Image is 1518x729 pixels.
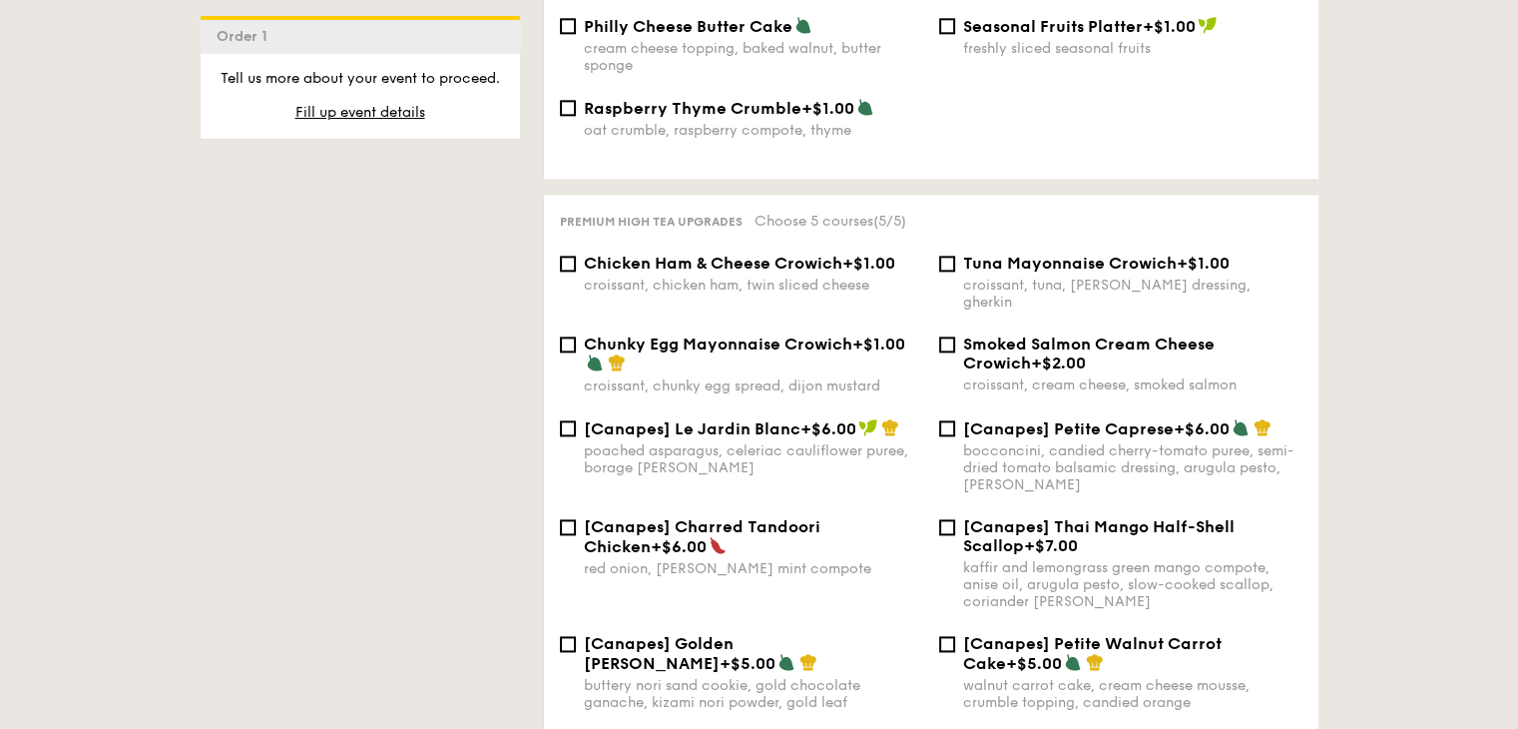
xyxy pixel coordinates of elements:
span: +$1.00 [842,254,895,273]
div: red onion, [PERSON_NAME] mint compote [584,560,923,577]
span: +$6.00 [1174,419,1230,438]
input: [Canapes] Le Jardin Blanc+$6.00poached asparagus, celeriac cauliflower puree, borage [PERSON_NAME] [560,420,576,436]
img: icon-chef-hat.a58ddaea.svg [881,418,899,436]
input: Chunky Egg Mayonnaise Crowich+$1.00croissant, chunky egg spread, dijon mustard [560,337,576,353]
img: icon-vegetarian.fe4039eb.svg [856,98,874,116]
img: icon-chef-hat.a58ddaea.svg [608,354,626,371]
input: [Canapes] Petite Caprese+$6.00bocconcini, candied cherry-tomato puree, semi-dried tomato balsamic... [939,420,955,436]
span: [Canapes] Charred Tandoori Chicken [584,517,820,556]
span: +$7.00 [1024,536,1078,555]
span: +$1.00 [1177,254,1230,273]
div: croissant, tuna, [PERSON_NAME] dressing, gherkin [963,277,1302,311]
span: Tuna Mayonnaise Crowich [963,254,1177,273]
span: [Canapes] Thai Mango Half-Shell Scallop [963,517,1235,555]
div: buttery nori sand cookie, gold chocolate ganache, kizami nori powder, gold leaf [584,677,923,711]
input: [Canapes] Charred Tandoori Chicken+$6.00red onion, [PERSON_NAME] mint compote [560,519,576,535]
span: (5/5) [873,213,906,230]
input: [Canapes] Petite Walnut Carrot Cake+$5.00walnut carrot cake, cream cheese mousse, crumble topping... [939,636,955,652]
p: Tell us more about your event to proceed. [217,69,504,89]
img: icon-vegetarian.fe4039eb.svg [586,354,604,371]
div: bocconcini, candied cherry-tomato puree, semi-dried tomato balsamic dressing, arugula pesto, [PER... [963,442,1302,493]
span: Seasonal Fruits Platter [963,17,1143,36]
input: Tuna Mayonnaise Crowich+$1.00croissant, tuna, [PERSON_NAME] dressing, gherkin [939,256,955,272]
span: Philly Cheese Butter Cake [584,17,792,36]
input: Smoked Salmon Cream Cheese Crowich+$2.00croissant, cream cheese, smoked salmon [939,337,955,353]
span: +$5.00 [720,654,775,673]
img: icon-chef-hat.a58ddaea.svg [1254,418,1271,436]
div: croissant, chunky egg spread, dijon mustard [584,377,923,394]
span: Chicken Ham & Cheese Crowich [584,254,842,273]
img: icon-chef-hat.a58ddaea.svg [1086,653,1104,671]
span: +$1.00 [852,335,905,354]
input: Raspberry Thyme Crumble+$1.00oat crumble, raspberry compote, thyme [560,100,576,116]
input: Philly Cheese Butter Cakecream cheese topping, baked walnut, butter sponge [560,18,576,34]
input: [Canapes] Thai Mango Half-Shell Scallop+$7.00kaffir and lemongrass green mango compote, anise oil... [939,519,955,535]
span: [Canapes] Petite Walnut Carrot Cake [963,634,1222,673]
span: Order 1 [217,28,275,45]
img: icon-chef-hat.a58ddaea.svg [799,653,817,671]
img: icon-vegetarian.fe4039eb.svg [794,16,812,34]
span: Chunky Egg Mayonnaise Crowich [584,335,852,354]
div: poached asparagus, celeriac cauliflower puree, borage [PERSON_NAME] [584,442,923,476]
div: croissant, cream cheese, smoked salmon [963,376,1302,393]
img: icon-vegan.f8ff3823.svg [858,418,878,436]
span: Choose 5 courses [755,213,906,230]
input: [Canapes] Golden [PERSON_NAME]+$5.00buttery nori sand cookie, gold chocolate ganache, kizami nori... [560,636,576,652]
span: Premium high tea upgrades [560,215,743,229]
img: icon-vegan.f8ff3823.svg [1198,16,1218,34]
input: Seasonal Fruits Platter+$1.00freshly sliced seasonal fruits [939,18,955,34]
img: icon-vegetarian.fe4039eb.svg [1064,653,1082,671]
div: croissant, chicken ham, twin sliced cheese [584,277,923,294]
span: [Canapes] Le Jardin Blanc [584,419,800,438]
img: icon-spicy.37a8142b.svg [709,536,727,554]
span: [Canapes] Petite Caprese [963,419,1174,438]
span: [Canapes] Golden [PERSON_NAME] [584,634,734,673]
span: +$5.00 [1006,654,1062,673]
div: walnut carrot cake, cream cheese mousse, crumble topping, candied orange [963,677,1302,711]
span: +$1.00 [801,99,854,118]
span: +$6.00 [800,419,856,438]
span: +$1.00 [1143,17,1196,36]
span: Raspberry Thyme Crumble [584,99,801,118]
div: cream cheese topping, baked walnut, butter sponge [584,40,923,74]
div: oat crumble, raspberry compote, thyme [584,122,923,139]
span: +$6.00 [651,537,707,556]
input: Chicken Ham & Cheese Crowich+$1.00croissant, chicken ham, twin sliced cheese [560,256,576,272]
span: Fill up event details [295,104,425,121]
img: icon-vegetarian.fe4039eb.svg [1232,418,1250,436]
img: icon-vegetarian.fe4039eb.svg [777,653,795,671]
div: freshly sliced seasonal fruits [963,40,1302,57]
span: +$2.00 [1031,354,1086,372]
div: kaffir and lemongrass green mango compote, anise oil, arugula pesto, slow-cooked scallop, coriand... [963,559,1302,610]
span: Smoked Salmon Cream Cheese Crowich [963,335,1215,372]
